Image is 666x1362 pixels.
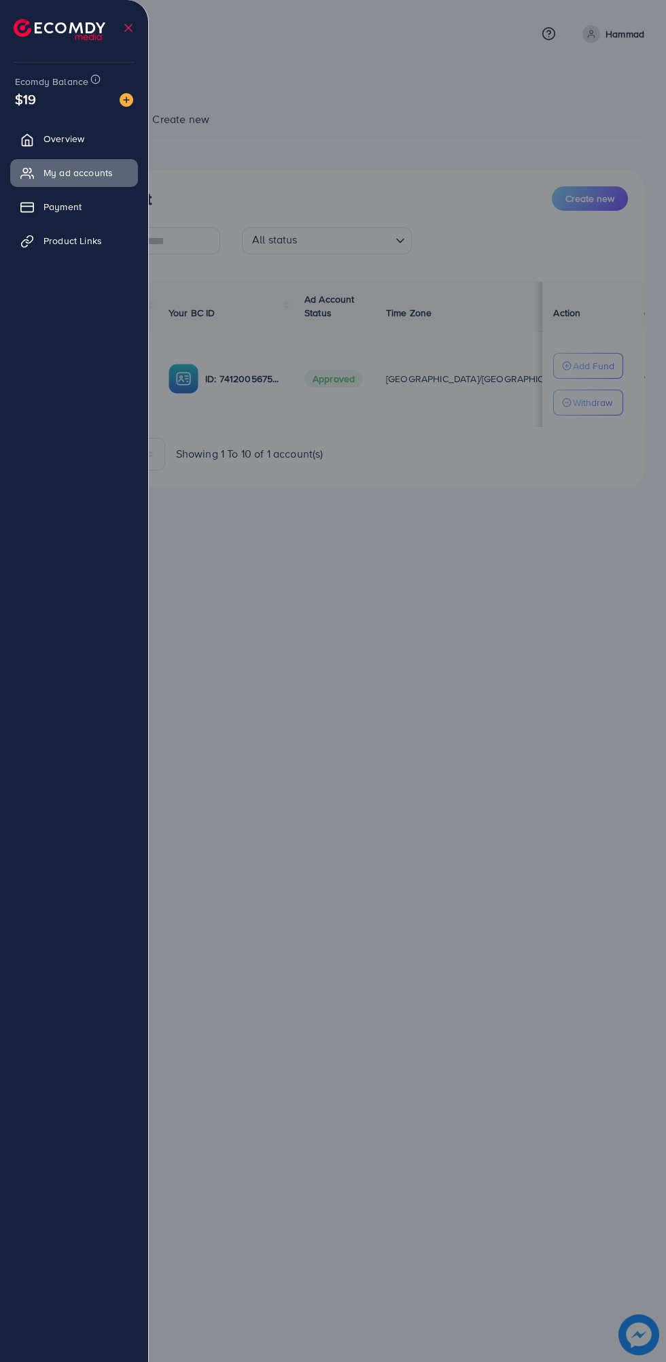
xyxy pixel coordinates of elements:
[43,166,113,180] span: My ad accounts
[10,159,138,186] a: My ad accounts
[15,75,88,88] span: Ecomdy Balance
[43,132,84,146] span: Overview
[43,234,102,248] span: Product Links
[10,125,138,152] a: Overview
[10,227,138,254] a: Product Links
[43,200,82,214] span: Payment
[120,93,133,107] img: image
[14,19,105,40] img: logo
[10,193,138,220] a: Payment
[12,85,40,113] span: $19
